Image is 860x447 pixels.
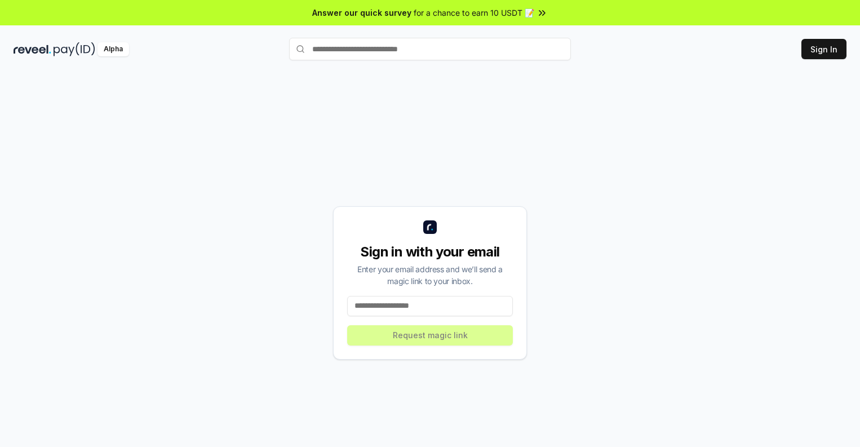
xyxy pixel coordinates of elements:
[54,42,95,56] img: pay_id
[801,39,846,59] button: Sign In
[347,243,513,261] div: Sign in with your email
[414,7,534,19] span: for a chance to earn 10 USDT 📝
[97,42,129,56] div: Alpha
[347,263,513,287] div: Enter your email address and we’ll send a magic link to your inbox.
[14,42,51,56] img: reveel_dark
[312,7,411,19] span: Answer our quick survey
[423,220,437,234] img: logo_small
